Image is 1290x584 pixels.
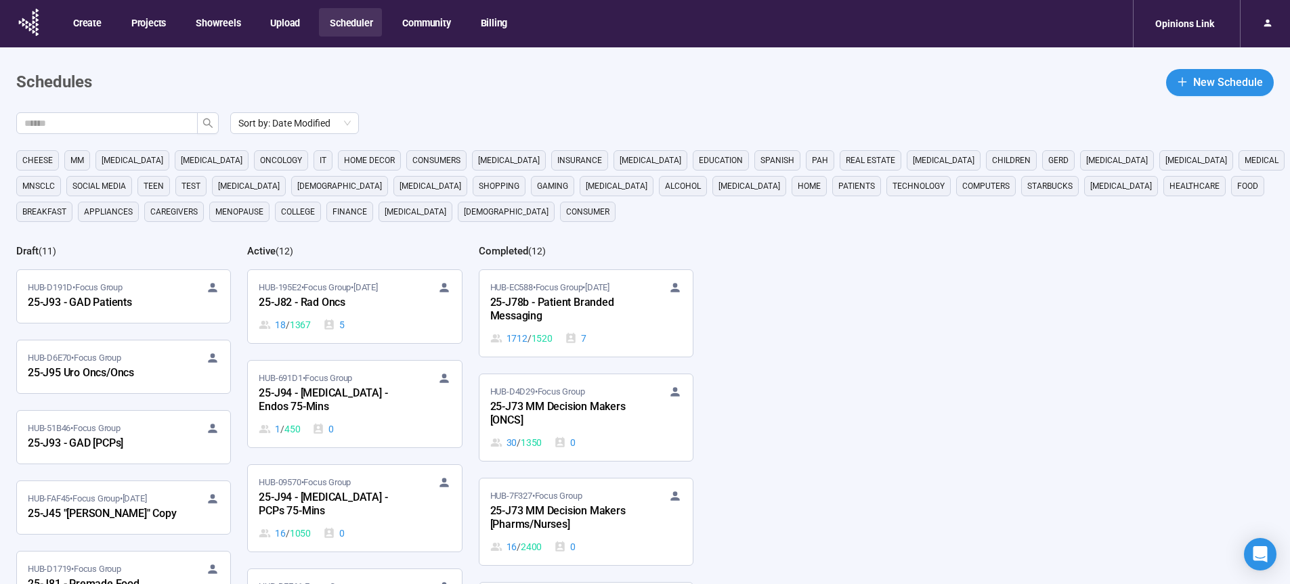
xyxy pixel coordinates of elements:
span: plus [1177,76,1188,87]
div: 25-J45 "[PERSON_NAME]" Copy [28,506,177,523]
div: 0 [554,435,576,450]
span: children [992,154,1031,167]
div: 25-J93 - GAD Patients [28,294,177,312]
button: Projects [121,8,175,37]
span: [DEMOGRAPHIC_DATA] [464,205,549,219]
span: technology [893,179,945,193]
span: [MEDICAL_DATA] [586,179,647,193]
button: Create [62,8,111,37]
span: 2400 [521,539,542,554]
h2: Active [247,245,276,257]
button: Scheduler [319,8,382,37]
div: 0 [312,422,334,436]
div: 16 [259,526,311,541]
div: 30 [490,435,542,450]
span: [MEDICAL_DATA] [385,205,446,219]
span: [MEDICAL_DATA] [913,154,974,167]
div: 25-J93 - GAD [PCPs] [28,435,177,453]
span: home decor [344,154,395,167]
a: HUB-691D1•Focus Group25-J94 - [MEDICAL_DATA] - Endos 75-Mins1 / 4500 [248,361,461,447]
span: PAH [812,154,828,167]
span: [MEDICAL_DATA] [102,154,163,167]
a: HUB-D6E70•Focus Group25-J95 Uro Oncs/Oncs [17,340,230,393]
span: it [320,154,326,167]
span: medical [1245,154,1278,167]
span: [DEMOGRAPHIC_DATA] [297,179,382,193]
span: consumer [566,205,609,219]
button: plusNew Schedule [1166,69,1274,96]
span: ( 12 ) [276,246,293,256]
span: / [517,435,521,450]
span: caregivers [150,205,198,219]
span: mnsclc [22,179,55,193]
div: 7 [565,331,586,346]
a: HUB-FAF45•Focus Group•[DATE]25-J45 "[PERSON_NAME]" Copy [17,481,230,534]
button: Upload [259,8,309,37]
span: MM [70,154,84,167]
h2: Completed [479,245,528,257]
span: oncology [260,154,302,167]
div: 25-J73 MM Decision Makers [Pharms/Nurses] [490,503,639,534]
span: healthcare [1169,179,1220,193]
div: 5 [323,317,345,332]
span: Spanish [760,154,794,167]
span: gaming [537,179,568,193]
span: Sort by: Date Modified [238,113,351,133]
span: HUB-D191D • Focus Group [28,281,123,294]
div: Opinions Link [1147,11,1222,37]
span: [MEDICAL_DATA] [620,154,681,167]
span: [MEDICAL_DATA] [400,179,461,193]
span: social media [72,179,126,193]
span: HUB-09570 • Focus Group [259,476,351,489]
span: cheese [22,154,53,167]
div: 25-J94 - [MEDICAL_DATA] - Endos 75-Mins [259,385,408,416]
span: [MEDICAL_DATA] [1086,154,1148,167]
div: 0 [554,539,576,554]
div: 25-J78b - Patient Branded Messaging [490,294,639,325]
span: Teen [144,179,164,193]
time: [DATE] [353,282,378,292]
span: education [699,154,743,167]
span: consumers [412,154,460,167]
a: HUB-D191D•Focus Group25-J93 - GAD Patients [17,270,230,323]
span: HUB-691D1 • Focus Group [259,372,352,385]
button: Billing [470,8,517,37]
span: [MEDICAL_DATA] [718,179,780,193]
div: 1 [259,422,300,436]
a: HUB-51B46•Focus Group25-J93 - GAD [PCPs] [17,411,230,464]
span: 1050 [290,526,311,541]
span: HUB-D4D29 • Focus Group [490,385,585,399]
div: 18 [259,317,311,332]
span: / [286,317,290,332]
button: Community [391,8,460,37]
div: 1712 [490,331,553,346]
span: HUB-FAF45 • Focus Group • [28,492,146,506]
h1: Schedules [16,70,92,95]
span: 1350 [521,435,542,450]
span: / [280,422,284,436]
span: [MEDICAL_DATA] [1090,179,1152,193]
span: menopause [215,205,263,219]
span: [MEDICAL_DATA] [1165,154,1227,167]
span: New Schedule [1193,74,1263,91]
span: finance [332,205,367,219]
span: 1520 [532,331,553,346]
span: [MEDICAL_DATA] [478,154,540,167]
span: shopping [479,179,519,193]
span: ( 11 ) [39,246,56,256]
span: home [798,179,821,193]
span: HUB-195E2 • Focus Group • [259,281,377,294]
div: 0 [323,526,345,541]
span: appliances [84,205,133,219]
span: GERD [1048,154,1069,167]
span: real estate [846,154,895,167]
div: 25-J73 MM Decision Makers [ONCS] [490,399,639,430]
span: HUB-7F327 • Focus Group [490,489,582,503]
span: starbucks [1027,179,1073,193]
span: HUB-D1719 • Focus Group [28,562,121,576]
time: [DATE] [585,282,609,292]
a: HUB-09570•Focus Group25-J94 - [MEDICAL_DATA] - PCPs 75-Mins16 / 10500 [248,465,461,552]
span: HUB-EC588 • Focus Group • [490,281,609,294]
a: HUB-7F327•Focus Group25-J73 MM Decision Makers [Pharms/Nurses]16 / 24000 [479,478,693,565]
span: [MEDICAL_DATA] [218,179,280,193]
